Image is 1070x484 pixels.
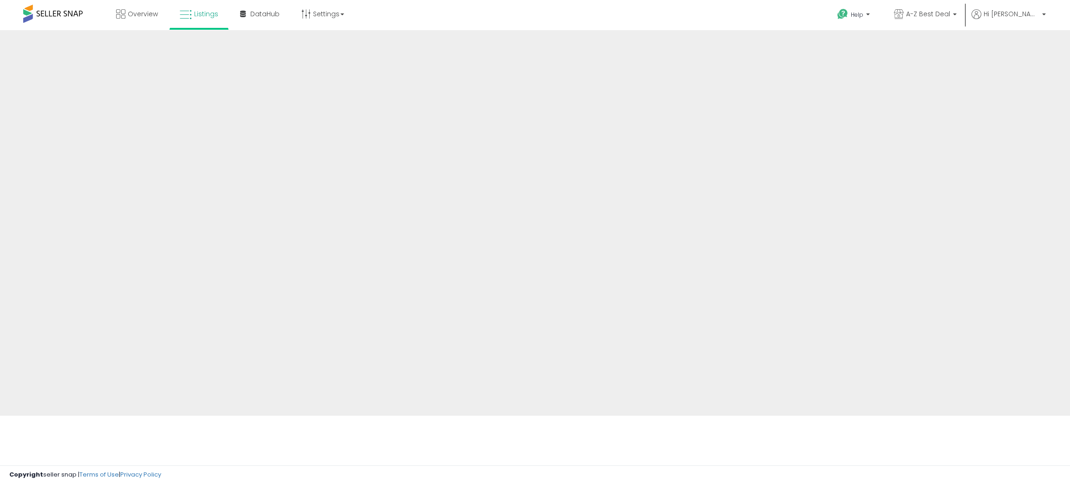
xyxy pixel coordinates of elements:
[851,11,863,19] span: Help
[984,9,1039,19] span: Hi [PERSON_NAME]
[830,1,879,30] a: Help
[906,9,950,19] span: A-Z Best Deal
[837,8,848,20] i: Get Help
[250,9,280,19] span: DataHub
[128,9,158,19] span: Overview
[972,9,1046,30] a: Hi [PERSON_NAME]
[194,9,218,19] span: Listings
